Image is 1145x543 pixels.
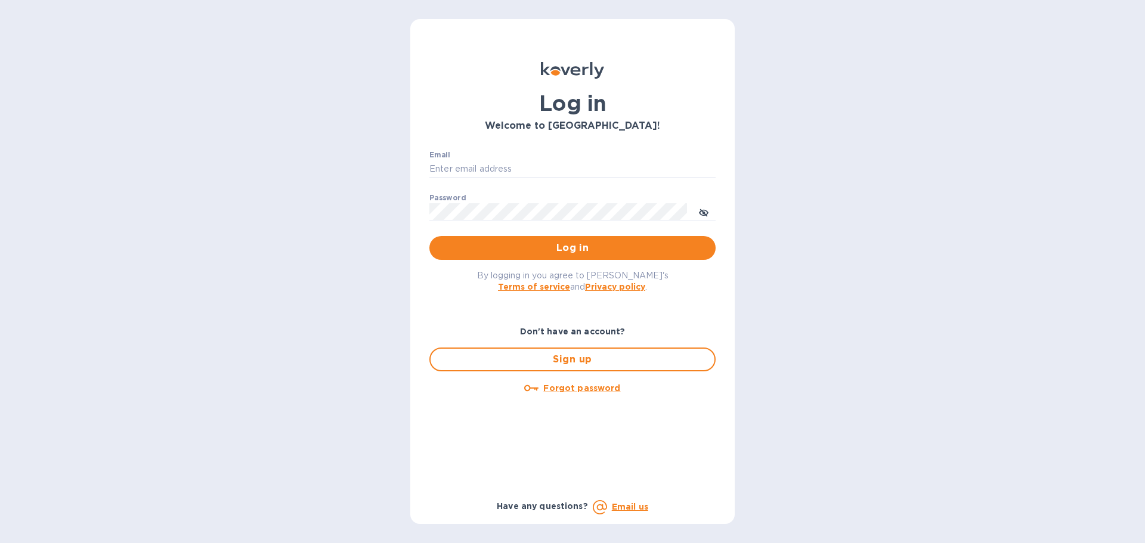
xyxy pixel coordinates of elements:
[520,327,626,336] b: Don't have an account?
[429,236,716,260] button: Log in
[440,352,705,367] span: Sign up
[498,282,570,291] a: Terms of service
[543,383,620,393] u: Forgot password
[429,160,716,178] input: Enter email address
[429,194,466,201] label: Password
[429,120,716,132] h3: Welcome to [GEOGRAPHIC_DATA]!
[497,501,588,511] b: Have any questions?
[692,200,716,224] button: toggle password visibility
[612,502,648,511] a: Email us
[477,271,669,291] span: By logging in you agree to [PERSON_NAME]'s and .
[429,347,716,371] button: Sign up
[585,282,645,291] a: Privacy policy
[429,91,716,116] h1: Log in
[439,241,706,255] span: Log in
[429,151,450,159] label: Email
[541,62,604,79] img: Koverly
